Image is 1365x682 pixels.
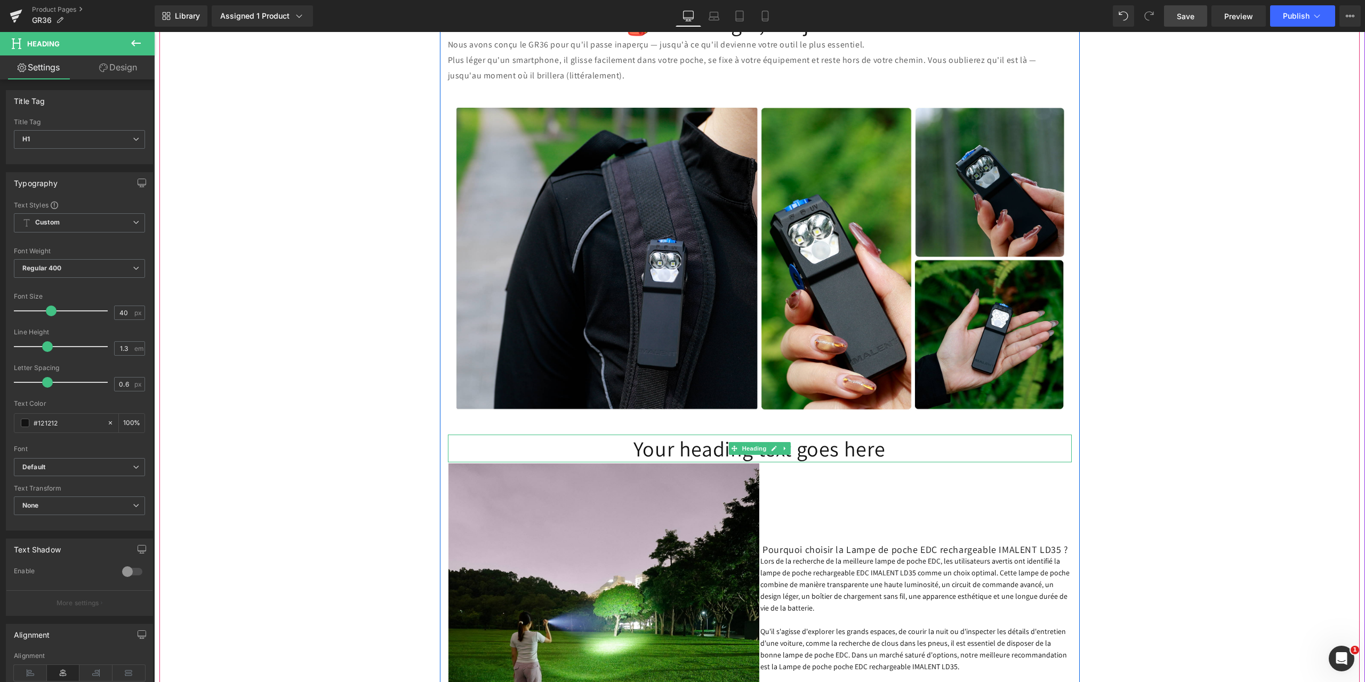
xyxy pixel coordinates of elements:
div: Alignment [14,624,50,639]
span: Library [175,11,200,21]
a: Expand / Collapse [625,410,637,423]
a: Preview [1211,5,1266,27]
a: Mobile [752,5,778,27]
h3: Pourquoi choisir la Lampe de poche EDC rechargeable IMALENT LD35 ? [606,511,917,524]
button: More [1339,5,1361,27]
div: % [119,414,144,432]
a: Product Pages [32,5,155,14]
span: Heading [27,39,60,48]
p: Plus léger qu'un smartphone, il glisse facilement dans votre poche, se fixe à votre équipement et... [294,21,918,52]
div: Text Shadow [14,539,61,554]
i: Default [22,463,45,472]
div: Letter Spacing [14,364,145,372]
div: Text Styles [14,200,145,209]
a: Desktop [676,5,701,27]
p: Lors de la recherche de la meilleure lampe de poche EDC, les utilisateurs avertis ont identifié l... [606,524,917,582]
span: Preview [1224,11,1253,22]
div: Alignment [14,652,145,660]
div: Text Transform [14,485,145,492]
b: Regular 400 [22,264,62,272]
span: GR36 [32,16,52,25]
div: Title Tag [14,91,45,106]
div: Typography [14,173,58,188]
b: H1 [22,135,30,143]
input: Color [34,417,102,429]
span: px [134,309,143,316]
span: Save [1177,11,1194,22]
button: Redo [1138,5,1160,27]
span: 1 [1351,646,1359,654]
b: None [22,501,39,509]
span: px [134,381,143,388]
p: Nous avons conçu le GR36 pour qu'il passe inaperçu — jusqu'à ce qu'il devienne votre outil le plu... [294,5,918,21]
div: Title Tag [14,118,145,126]
div: Font Weight [14,247,145,255]
span: Heading [585,410,614,423]
div: Font [14,445,145,453]
p: Qu'il s'agisse d'explorer les grands espaces, de courir la nuit ou d'inspecter les détails d'entr... [606,594,917,641]
div: Enable [14,567,111,578]
a: Design [79,55,157,79]
a: Tablet [727,5,752,27]
button: More settings [6,590,152,615]
div: Line Height [14,328,145,336]
iframe: Intercom live chat [1329,646,1354,671]
b: Custom [35,218,60,227]
span: Publish [1283,12,1310,20]
p: More settings [57,598,99,608]
span: em [134,345,143,352]
div: Text Color [14,400,145,407]
button: Publish [1270,5,1335,27]
div: Font Size [14,293,145,300]
button: Undo [1113,5,1134,27]
a: Laptop [701,5,727,27]
div: Assigned 1 Product [220,11,304,21]
a: New Library [155,5,207,27]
